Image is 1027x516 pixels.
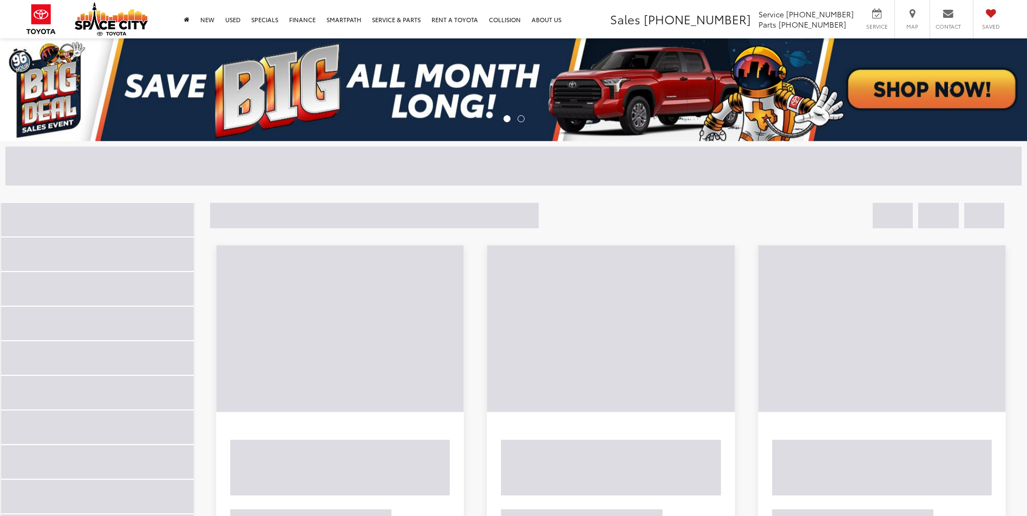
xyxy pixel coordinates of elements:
span: Map [900,23,924,30]
span: [PHONE_NUMBER] [786,9,854,19]
span: [PHONE_NUMBER] [779,19,846,30]
img: Space City Toyota [75,2,148,36]
span: Service [865,23,889,30]
span: [PHONE_NUMBER] [644,10,751,28]
span: Service [758,9,784,19]
span: Saved [979,23,1003,30]
span: Sales [610,10,640,28]
span: Parts [758,19,776,30]
span: Contact [936,23,961,30]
